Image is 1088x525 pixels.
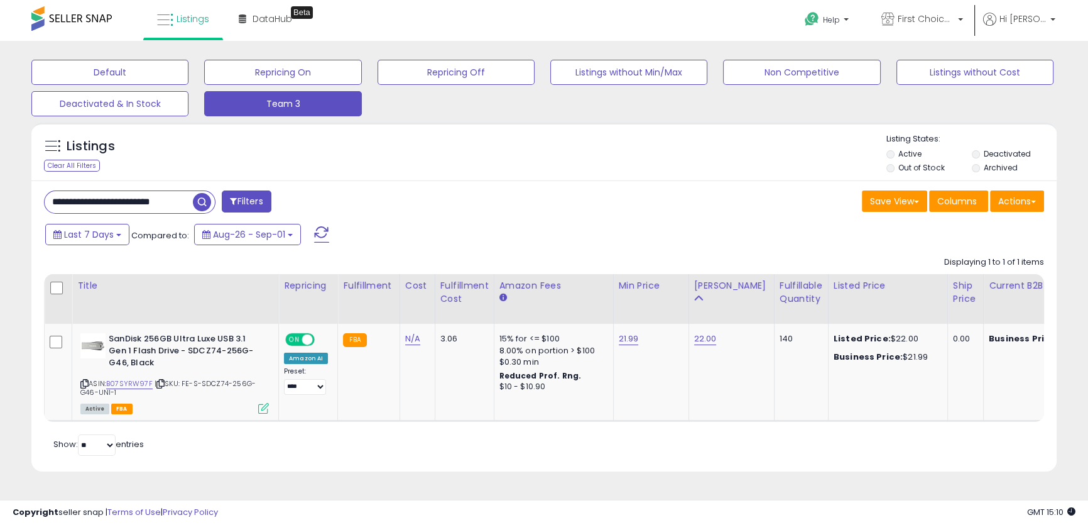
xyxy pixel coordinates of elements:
[131,229,189,241] span: Compared to:
[619,279,683,292] div: Min Price
[898,162,944,173] label: Out of Stock
[499,370,582,381] b: Reduced Prof. Rng.
[984,148,1031,159] label: Deactivated
[937,195,977,207] span: Columns
[80,379,256,397] span: | SKU: FE-S-SDCZ74-256G-G46-UNI-1
[898,13,954,25] span: First Choice Online
[990,191,1044,212] button: Actions
[291,6,313,19] div: Tooltip anchor
[284,279,332,292] div: Repricing
[795,2,861,41] a: Help
[284,367,328,395] div: Preset:
[999,13,1047,25] span: Hi [PERSON_NAME]
[886,133,1057,145] p: Listing States:
[499,382,604,392] div: $10 - $10.90
[343,279,394,292] div: Fulfillment
[834,351,938,363] div: $21.99
[109,333,261,372] b: SanDisk 256GB Ultra Luxe USB 3.1 Gen 1 Flash Drive - SDCZ74-256G-G46, Black
[834,279,942,292] div: Listed Price
[80,404,109,414] span: All listings currently available for purchase on Amazon
[405,333,420,345] a: N/A
[80,333,269,412] div: ASIN:
[284,353,328,364] div: Amazon AI
[440,333,484,345] div: 3.06
[550,60,707,85] button: Listings without Min/Max
[1027,506,1075,518] span: 2025-09-9 15:10 GMT
[253,13,292,25] span: DataHub
[694,279,769,292] div: [PERSON_NAME]
[204,60,361,85] button: Repricing On
[929,191,988,212] button: Columns
[106,379,153,389] a: B07SYRW97F
[13,507,218,519] div: seller snap | |
[64,228,114,241] span: Last 7 Days
[499,356,604,368] div: $0.30 min
[834,333,891,345] b: Listed Price:
[834,351,903,363] b: Business Price:
[499,345,604,356] div: 8.00% on portion > $100
[213,228,285,241] span: Aug-26 - Sep-01
[780,333,819,345] div: 140
[499,333,604,345] div: 15% for <= $100
[111,404,133,414] span: FBA
[80,333,106,358] img: 21flymptNUL._SL40_.jpg
[177,13,209,25] span: Listings
[804,11,820,27] i: Get Help
[44,160,100,172] div: Clear All Filters
[953,279,978,306] div: Ship Price
[619,333,639,345] a: 21.99
[834,333,938,345] div: $22.00
[45,224,129,245] button: Last 7 Days
[343,333,366,347] small: FBA
[194,224,301,245] button: Aug-26 - Sep-01
[163,506,218,518] a: Privacy Policy
[13,506,58,518] strong: Copyright
[286,334,302,345] span: ON
[694,333,717,345] a: 22.00
[499,292,507,304] small: Amazon Fees.
[107,506,161,518] a: Terms of Use
[204,91,361,116] button: Team 3
[896,60,1053,85] button: Listings without Cost
[53,438,144,450] span: Show: entries
[378,60,535,85] button: Repricing Off
[898,148,922,159] label: Active
[405,279,430,292] div: Cost
[862,191,927,212] button: Save View
[31,60,188,85] button: Default
[984,162,1018,173] label: Archived
[31,91,188,116] button: Deactivated & In Stock
[723,60,880,85] button: Non Competitive
[222,191,271,213] button: Filters
[983,13,1055,41] a: Hi [PERSON_NAME]
[440,279,489,306] div: Fulfillment Cost
[77,279,273,292] div: Title
[313,334,333,345] span: OFF
[67,138,115,155] h5: Listings
[499,279,608,292] div: Amazon Fees
[780,279,823,306] div: Fulfillable Quantity
[823,14,840,25] span: Help
[989,333,1058,345] b: Business Price:
[944,257,1044,268] div: Displaying 1 to 1 of 1 items
[953,333,974,345] div: 0.00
